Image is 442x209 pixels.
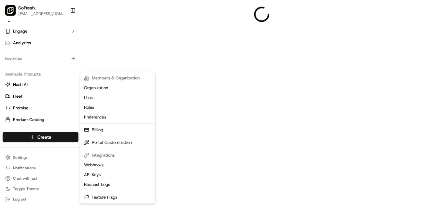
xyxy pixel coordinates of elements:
[4,143,52,155] a: 📗Knowledge Base
[46,160,79,166] a: Powered byPylon
[81,138,154,147] a: Portal Customization
[81,125,154,135] a: Billing
[81,180,154,189] a: Request Logs
[7,146,12,151] div: 📗
[13,155,28,160] span: Settings
[55,146,60,151] div: 💻
[81,192,154,202] a: Feature Flags
[91,101,104,106] span: [DATE]
[5,5,16,16] img: SoFresh (Bethlehem)
[81,170,154,180] a: API Keys
[29,62,107,69] div: Start new chat
[13,117,44,123] span: Product Catalog
[17,42,117,49] input: Got a question? Start typing here...
[7,7,20,20] img: Nash
[13,186,39,191] span: Toggle Theme
[20,118,53,124] span: [PERSON_NAME]
[111,64,118,72] button: Start new chat
[81,93,154,103] a: Users
[7,26,118,36] p: Welcome 👋
[81,160,154,170] a: Webhooks
[13,146,50,152] span: Knowledge Base
[81,150,154,160] div: Integrations
[13,101,18,106] img: 1736555255976-a54dd68f-1ca7-489b-9aae-adbdc363a1c4
[29,69,90,74] div: We're available if you need us!
[13,165,36,171] span: Notifications
[37,134,51,140] span: Create
[7,95,17,105] img: Joana Marie Avellanoza
[13,197,26,202] span: Log out
[62,146,104,152] span: API Documentation
[7,112,17,123] img: Angelique Valdez
[3,69,78,79] div: Available Products
[52,143,107,155] a: 💻API Documentation
[13,40,31,46] span: Analytics
[3,53,78,64] div: Favorites
[13,119,18,124] img: 1736555255976-a54dd68f-1ca7-489b-9aae-adbdc363a1c4
[18,5,66,11] span: SoFresh ([GEOGRAPHIC_DATA])
[13,105,28,111] span: Promise
[101,83,118,91] button: See all
[14,62,25,74] img: 1727276513143-84d647e1-66c0-4f92-a045-3c9f9f5dfd92
[81,112,154,122] a: Preferences
[7,62,18,74] img: 1736555255976-a54dd68f-1ca7-489b-9aae-adbdc363a1c4
[13,82,28,88] span: Nash AI
[18,11,66,16] span: [EMAIL_ADDRESS][DOMAIN_NAME]
[13,93,22,99] span: Fleet
[13,176,37,181] span: Chat with us!
[88,101,90,106] span: •
[58,118,71,124] span: [DATE]
[65,161,79,166] span: Pylon
[81,83,154,93] a: Organization
[13,28,27,34] span: Engage
[7,85,44,90] div: Past conversations
[20,101,86,106] span: [PERSON_NAME] [PERSON_NAME]
[81,73,154,83] div: Members & Organization
[54,118,56,124] span: •
[81,103,154,112] a: Roles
